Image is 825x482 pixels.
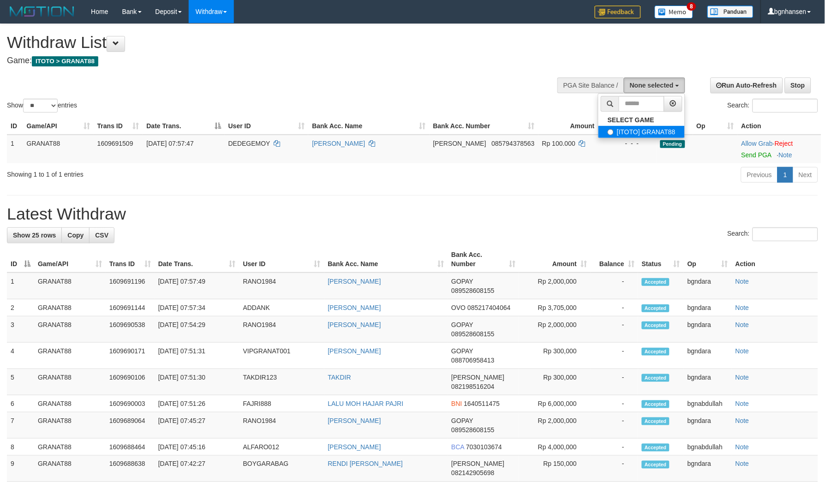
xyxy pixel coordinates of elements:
[451,443,464,451] span: BCA
[595,6,641,18] img: Feedback.jpg
[684,343,732,369] td: bgndara
[239,316,324,343] td: RANO1984
[735,304,749,311] a: Note
[684,395,732,412] td: bgnabdullah
[23,118,94,135] th: Game/API: activate to sort column ascending
[225,118,309,135] th: User ID: activate to sort column ascending
[451,357,494,364] span: Copy 088706958413 to clipboard
[239,299,324,316] td: ADDANK
[642,321,670,329] span: Accepted
[7,412,34,439] td: 7
[328,400,404,407] a: LALU MOH HAJAR PAJRI
[106,412,155,439] td: 1609689064
[642,304,670,312] span: Accepted
[451,426,494,434] span: Copy 089528608155 to clipboard
[155,439,239,456] td: [DATE] 07:45:16
[612,139,653,148] div: - - -
[106,439,155,456] td: 1609688464
[155,316,239,343] td: [DATE] 07:54:29
[753,227,818,241] input: Search:
[89,227,114,243] a: CSV
[519,316,591,343] td: Rp 2,000,000
[741,140,775,147] span: ·
[591,246,638,273] th: Balance: activate to sort column ascending
[239,412,324,439] td: RANO1984
[684,439,732,456] td: bgnabdullah
[451,374,504,381] span: [PERSON_NAME]
[23,99,58,113] select: Showentries
[642,278,670,286] span: Accepted
[687,2,697,11] span: 8
[519,369,591,395] td: Rp 300,000
[155,246,239,273] th: Date Trans.: activate to sort column ascending
[155,369,239,395] td: [DATE] 07:51:30
[684,273,732,299] td: bgndara
[466,443,502,451] span: Copy 7030103674 to clipboard
[430,118,538,135] th: Bank Acc. Number: activate to sort column ascending
[13,232,56,239] span: Show 25 rows
[228,140,270,147] span: DEDEGEMOY
[7,33,541,52] h1: Withdraw List
[728,227,818,241] label: Search:
[591,456,638,482] td: -
[34,343,106,369] td: GRANAT88
[155,456,239,482] td: [DATE] 07:42:27
[642,461,670,469] span: Accepted
[328,278,381,285] a: [PERSON_NAME]
[7,227,62,243] a: Show 25 rows
[608,116,654,124] b: SELECT GAME
[538,118,609,135] th: Amount: activate to sort column ascending
[684,412,732,439] td: bgndara
[451,321,473,328] span: GOPAY
[591,369,638,395] td: -
[451,304,466,311] span: OVO
[34,369,106,395] td: GRANAT88
[642,444,670,452] span: Accepted
[711,77,783,93] a: Run Auto-Refresh
[143,118,224,135] th: Date Trans.: activate to sort column descending
[519,395,591,412] td: Rp 6,000,000
[106,456,155,482] td: 1609688638
[598,114,685,126] a: SELECT GAME
[155,412,239,439] td: [DATE] 07:45:27
[735,417,749,424] a: Note
[7,205,818,223] h1: Latest Withdraw
[106,369,155,395] td: 1609690106
[519,439,591,456] td: Rp 4,000,000
[519,343,591,369] td: Rp 300,000
[61,227,90,243] a: Copy
[7,299,34,316] td: 2
[467,304,510,311] span: Copy 085217404064 to clipboard
[519,456,591,482] td: Rp 150,000
[684,299,732,316] td: bgndara
[328,347,381,355] a: [PERSON_NAME]
[239,343,324,369] td: VIPGRANAT001
[779,151,793,159] a: Note
[451,330,494,338] span: Copy 089528608155 to clipboard
[707,6,753,18] img: panduan.png
[591,343,638,369] td: -
[638,246,684,273] th: Status: activate to sort column ascending
[598,126,685,138] label: [ITOTO] GRANAT88
[155,395,239,412] td: [DATE] 07:51:26
[34,316,106,343] td: GRANAT88
[735,443,749,451] a: Note
[738,135,821,163] td: ·
[106,316,155,343] td: 1609690538
[519,299,591,316] td: Rp 3,705,000
[735,278,749,285] a: Note
[7,99,77,113] label: Show entries
[34,439,106,456] td: GRANAT88
[735,374,749,381] a: Note
[735,347,749,355] a: Note
[34,395,106,412] td: GRANAT88
[7,439,34,456] td: 8
[328,321,381,328] a: [PERSON_NAME]
[728,99,818,113] label: Search:
[642,400,670,408] span: Accepted
[464,400,500,407] span: Copy 1640511475 to clipboard
[155,343,239,369] td: [DATE] 07:51:31
[328,304,381,311] a: [PERSON_NAME]
[34,456,106,482] td: GRANAT88
[308,118,429,135] th: Bank Acc. Name: activate to sort column ascending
